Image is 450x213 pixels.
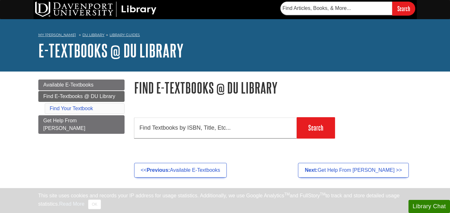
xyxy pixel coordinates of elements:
a: Library Guides [110,33,140,37]
strong: Previous: [147,167,170,173]
a: My [PERSON_NAME] [38,32,76,38]
div: Guide Page Menu [38,80,125,134]
button: Library Chat [408,200,450,213]
form: Searches DU Library's articles, books, and more [280,2,415,15]
span: Find E-Textbooks @ DU Library [43,94,115,99]
div: This site uses cookies and records your IP address for usage statistics. Additionally, we use Goo... [38,192,412,209]
a: Next:Get Help From [PERSON_NAME] >> [298,163,408,178]
a: Find E-Textbooks @ DU Library [38,91,125,102]
input: Find Articles, Books, & More... [280,2,392,15]
a: Find Your Textbook [50,106,93,111]
strong: Next: [305,167,317,173]
a: DU Library [82,33,104,37]
input: Search [297,117,335,138]
sup: TM [320,192,325,196]
span: Get Help From [PERSON_NAME] [43,118,86,131]
img: DU Library [35,2,156,17]
nav: breadcrumb [38,31,412,41]
input: Search [392,2,415,15]
sup: TM [284,192,290,196]
a: E-Textbooks @ DU Library [38,41,184,60]
a: Get Help From [PERSON_NAME] [38,115,125,134]
a: Available E-Textbooks [38,80,125,90]
h1: Find E-Textbooks @ DU Library [134,80,412,96]
a: <<Previous:Available E-Textbooks [134,163,227,178]
button: Close [88,200,101,209]
span: Available E-Textbooks [43,82,94,87]
a: Read More [59,201,84,207]
input: Find Textbooks by ISBN, Title, Etc... [134,118,297,138]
